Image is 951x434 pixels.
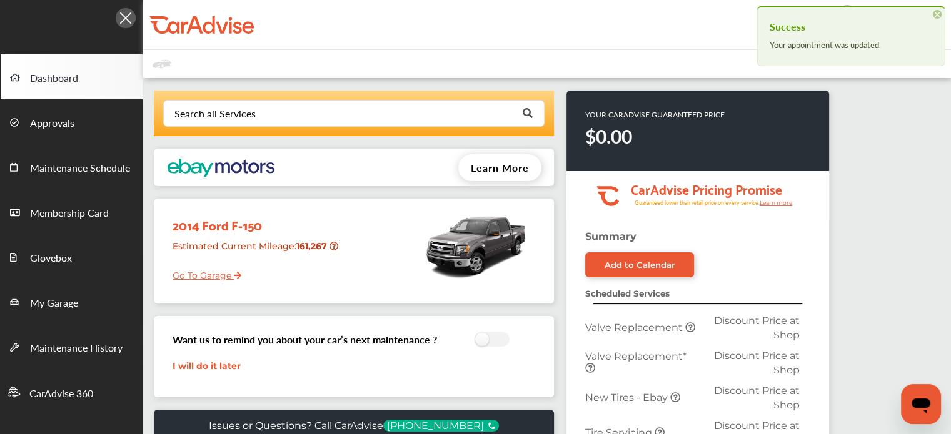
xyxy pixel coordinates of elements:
div: Search all Services [174,109,256,119]
a: Maintenance History [1,324,143,369]
span: Membership Card [30,205,109,222]
span: CarAdvise 360 [29,386,93,402]
span: Glovebox [30,250,72,267]
div: Your appointment was updated. [770,37,932,53]
a: I will do it later [173,360,241,372]
a: Dashboard [1,54,143,99]
span: × [933,10,942,19]
a: My Garage [1,279,143,324]
a: Add to Calendar [585,252,694,277]
iframe: Button to launch messaging window [901,384,941,424]
h4: Success [770,17,932,37]
span: Valve Replacement* [585,350,687,362]
div: Add to Calendar [605,260,675,270]
strong: $0.00 [585,123,632,149]
a: Approvals [1,99,143,144]
p: YOUR CARADVISE GUARANTEED PRICE [585,109,725,120]
p: Issues or Questions? Call CarAdvise [209,420,499,432]
strong: Scheduled Services [585,289,670,298]
img: placeholder_car.fcab19be.svg [153,56,171,72]
a: Go To Garage [163,260,241,284]
strong: Summary [585,230,637,242]
div: [PHONE_NUMBER] [383,420,499,432]
div: 2014 Ford F-150 [163,205,346,235]
a: Membership Card [1,189,143,234]
tspan: Learn more [760,199,793,206]
span: Discount Price at Shop [714,385,800,411]
span: Dashboard [30,71,78,87]
span: New Tires - Ebay [585,392,670,403]
h3: Want us to remind you about your car’s next maintenance ? [173,332,437,347]
a: Glovebox [1,234,143,279]
a: Maintenance Schedule [1,144,143,189]
span: Maintenance Schedule [30,160,130,177]
span: My Garage [30,295,78,312]
span: Valve Replacement [585,322,685,333]
tspan: Guaranteed lower than retail price on every service. [635,199,760,207]
span: Approvals [30,116,74,132]
span: Discount Price at Shop [714,350,800,376]
div: Estimated Current Mileage : [163,235,346,267]
img: mobile_9445_st0640_046.jpg [423,205,529,286]
span: Maintenance History [30,340,123,357]
strong: 161,267 [296,240,330,252]
span: Discount Price at Shop [714,315,800,341]
span: Learn More [471,160,529,175]
tspan: CarAdvise Pricing Promise [631,177,782,200]
img: Icon.5fd9dcc7.svg [116,8,136,28]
